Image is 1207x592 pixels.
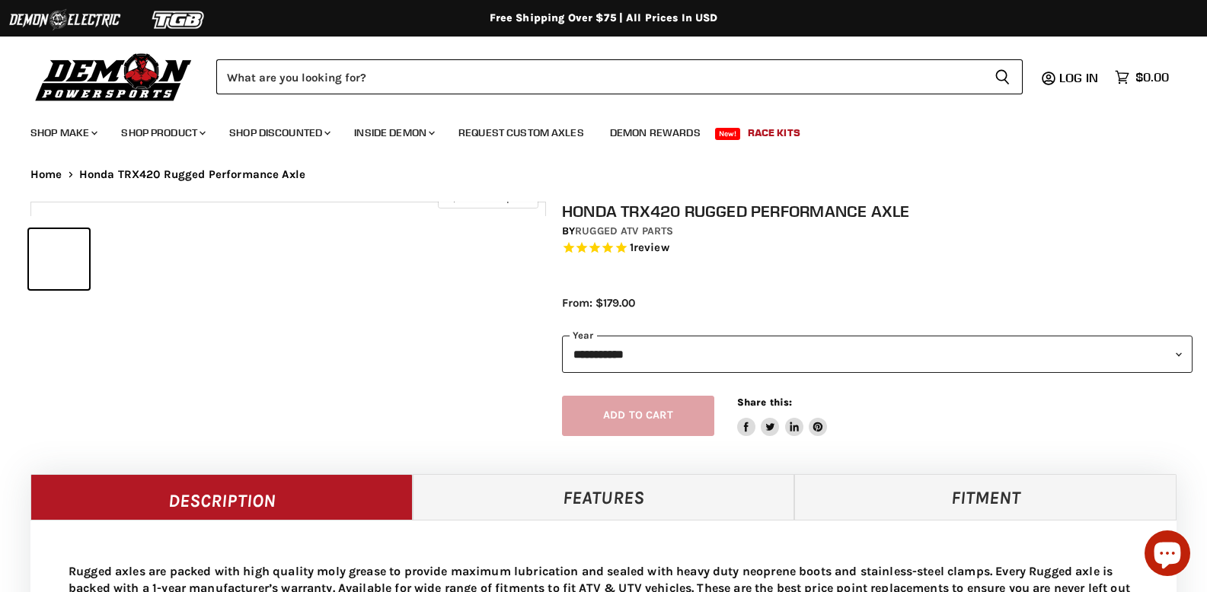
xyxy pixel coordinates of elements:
[562,223,1193,240] div: by
[982,59,1023,94] button: Search
[216,59,1023,94] form: Product
[599,117,712,148] a: Demon Rewards
[8,5,122,34] img: Demon Electric Logo 2
[630,240,669,254] span: 1 reviews
[79,168,305,181] span: Honda TRX420 Rugged Performance Axle
[737,396,828,436] aside: Share this:
[562,336,1193,373] select: year
[715,128,741,140] span: New!
[110,117,215,148] a: Shop Product
[1135,70,1169,84] span: $0.00
[445,192,530,203] span: Click to expand
[1107,66,1177,88] a: $0.00
[30,49,197,103] img: Demon Powersports
[562,296,635,310] span: From: $179.00
[1052,71,1107,84] a: Log in
[218,117,340,148] a: Shop Discounted
[794,474,1177,520] a: Fitment
[30,168,62,181] a: Home
[216,59,982,94] input: Search
[1059,70,1098,85] span: Log in
[736,117,812,148] a: Race Kits
[19,117,107,148] a: Shop Make
[413,474,795,520] a: Features
[19,111,1165,148] ul: Main menu
[343,117,444,148] a: Inside Demon
[29,229,89,289] button: IMAGE thumbnail
[562,202,1193,221] h1: Honda TRX420 Rugged Performance Axle
[575,224,673,237] a: Rugged ATV Parts
[634,240,669,254] span: review
[1140,530,1195,580] inbox-online-store-chat: Shopify online store chat
[122,5,236,34] img: TGB Logo 2
[562,240,1193,256] span: Rated 5.0 out of 5 stars 1 reviews
[737,396,792,408] span: Share this:
[30,474,413,520] a: Description
[447,117,596,148] a: Request Custom Axles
